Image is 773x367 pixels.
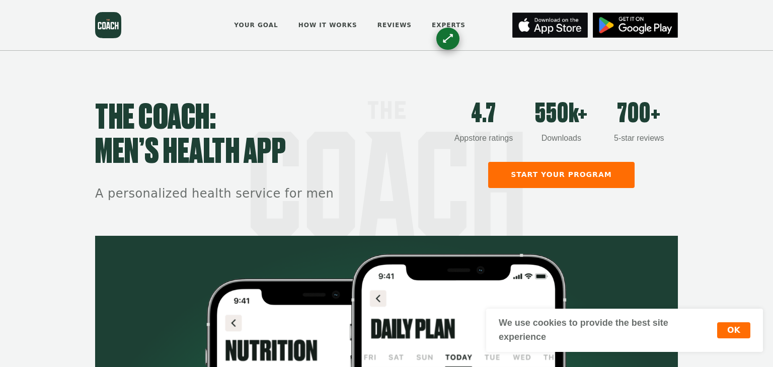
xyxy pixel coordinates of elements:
[445,132,522,144] div: Appstore ratings
[295,15,361,36] a: How it works
[428,15,469,36] a: Experts
[95,12,121,38] a: the Coach homepage
[488,162,635,188] a: Start your program
[95,186,445,203] h2: A personalized health service for men
[717,322,750,338] button: OK
[600,132,678,144] div: 5-star reviews
[522,101,600,127] div: 550k+
[230,15,281,36] a: Your goal
[445,101,522,127] div: 4.7
[600,101,678,127] div: 700+
[95,101,445,169] h1: THE COACH: men’s health app
[95,12,121,38] img: the coach logo
[593,13,678,38] img: App Store button
[512,13,588,38] img: App Store button
[439,30,456,47] div: ⟷
[499,316,717,344] div: We use cookies to provide the best site experience
[522,132,600,144] div: Downloads
[374,15,415,36] a: Reviews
